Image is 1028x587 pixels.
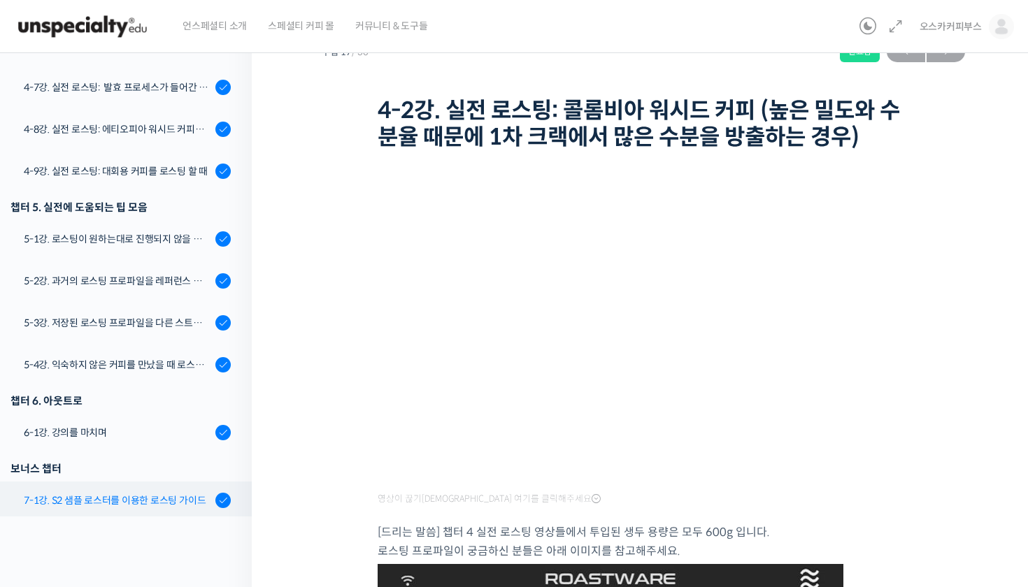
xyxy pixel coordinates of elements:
span: 영상이 끊기[DEMOGRAPHIC_DATA] 여기를 클릭해주세요 [378,493,601,505]
span: 설정 [216,464,233,475]
h1: 4-2강. 실전 로스팅: 콜롬비아 워시드 커피 (높은 밀도와 수분율 때문에 1차 크랙에서 많은 수분을 방출하는 경우) [378,97,909,151]
a: 설정 [180,443,269,478]
div: 4-8강. 실전 로스팅: 에티오피아 워시드 커피를 에스프레소용으로 로스팅 할 때 [24,122,211,137]
div: 5-3강. 저장된 로스팅 프로파일을 다른 스트롱홀드 로스팅 머신에서 적용할 경우에 보정하는 방법 [24,315,211,331]
div: 챕터 6. 아웃트로 [10,391,231,410]
div: 7-1강. S2 샘플 로스터를 이용한 로스팅 가이드 [24,493,211,508]
div: 4-7강. 실전 로스팅: 발효 프로세스가 들어간 커피를 필터용으로 로스팅 할 때 [24,80,211,95]
div: 5-4강. 익숙하지 않은 커피를 만났을 때 로스팅 전략 세우는 방법 [24,357,211,372]
span: 홈 [44,464,52,475]
div: 보너스 챕터 [10,459,231,478]
div: 5-1강. 로스팅이 원하는대로 진행되지 않을 때, 일관성이 떨어질 때 [24,231,211,247]
span: 수업 17 [322,48,369,57]
a: 홈 [4,443,92,478]
div: 5-2강. 과거의 로스팅 프로파일을 레퍼런스 삼아 리뷰하는 방법 [24,273,211,289]
a: 대화 [92,443,180,478]
div: 4-9강. 실전 로스팅: 대회용 커피를 로스팅 할 때 [24,164,211,179]
span: 대화 [128,465,145,476]
div: 6-1강. 강의를 마치며 [24,425,211,440]
p: [드리는 말씀] 챕터 4 실전 로스팅 영상들에서 투입된 생두 용량은 모두 600g 입니다. 로스팅 프로파일이 궁금하신 분들은 아래 이미지를 참고해주세요. [378,523,909,560]
div: 챕터 5. 실전에 도움되는 팁 모음 [10,198,231,217]
span: 오스카커피부스 [920,20,982,33]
